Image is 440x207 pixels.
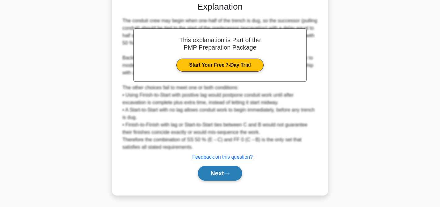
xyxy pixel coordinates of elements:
[122,17,318,151] div: The conduit crew may begin when one-half of the trench is dug, so the successor (pulling conduit)...
[192,154,253,160] a: Feedback on this question?
[124,2,316,12] h3: Explanation
[198,166,242,181] button: Next
[176,59,263,72] a: Start Your Free 7-Day Trial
